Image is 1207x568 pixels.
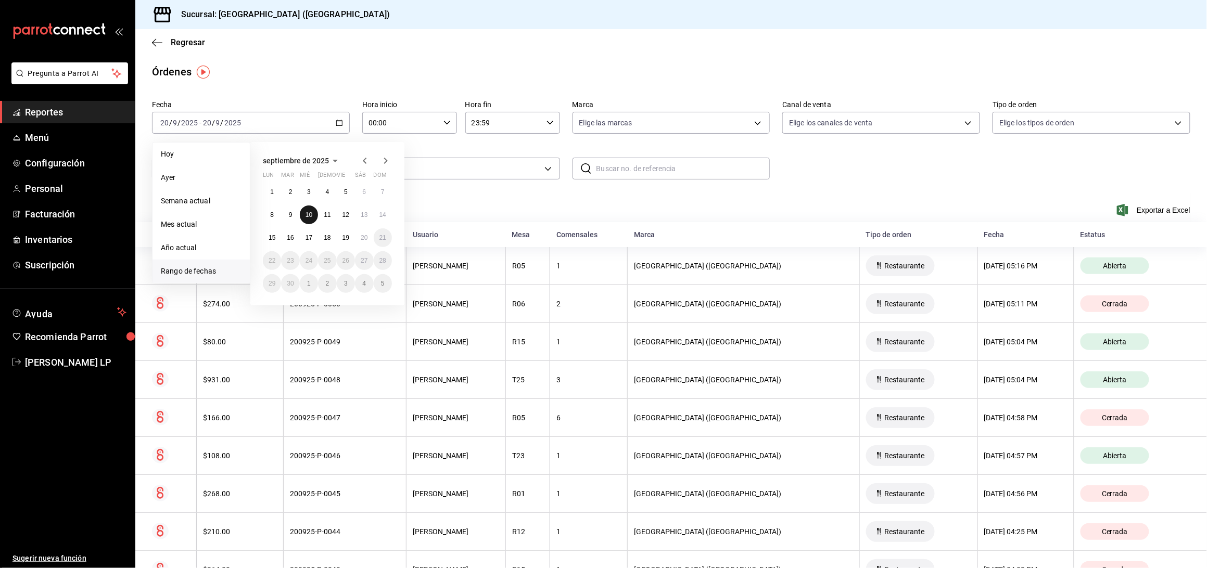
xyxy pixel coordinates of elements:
abbr: 17 de septiembre de 2025 [306,234,312,241]
abbr: 13 de septiembre de 2025 [361,211,367,218]
div: [PERSON_NAME] [413,489,499,498]
abbr: 6 de septiembre de 2025 [362,188,366,196]
label: Hora inicio [362,101,457,109]
span: Año actual [161,242,242,253]
span: Reportes [25,105,126,119]
input: -- [172,119,177,127]
button: 19 de septiembre de 2025 [337,228,355,247]
button: 7 de septiembre de 2025 [374,183,392,201]
div: [DATE] 04:57 PM [984,451,1068,460]
abbr: 1 de octubre de 2025 [307,280,311,287]
span: Abierta [1099,451,1131,460]
span: Pregunta a Parrot AI [28,68,112,79]
div: Usuario [413,230,500,239]
button: 26 de septiembre de 2025 [337,251,355,270]
abbr: 5 de octubre de 2025 [381,280,385,287]
div: [GEOGRAPHIC_DATA] ([GEOGRAPHIC_DATA]) [634,527,853,536]
div: Mesa [512,230,544,239]
button: 1 de septiembre de 2025 [263,183,281,201]
div: $166.00 [203,414,277,422]
abbr: jueves [318,172,379,183]
div: [PERSON_NAME] [413,300,499,308]
input: -- [202,119,212,127]
span: Restaurante [880,414,929,422]
button: 17 de septiembre de 2025 [300,228,318,247]
span: Ver todos [369,163,541,174]
abbr: 14 de septiembre de 2025 [379,211,386,218]
span: Sugerir nueva función [12,553,126,564]
abbr: 21 de septiembre de 2025 [379,234,386,241]
abbr: 20 de septiembre de 2025 [361,234,367,241]
button: 20 de septiembre de 2025 [355,228,373,247]
abbr: 3 de septiembre de 2025 [307,188,311,196]
button: 1 de octubre de 2025 [300,274,318,293]
div: [PERSON_NAME] [413,527,499,536]
abbr: 22 de septiembre de 2025 [269,257,275,264]
button: 16 de septiembre de 2025 [281,228,299,247]
label: Usuario [362,147,560,154]
button: 4 de septiembre de 2025 [318,183,336,201]
span: Regresar [171,37,205,47]
div: Tipo de orden [866,230,971,239]
abbr: domingo [374,172,387,183]
span: Elige los tipos de orden [999,118,1074,128]
button: 11 de septiembre de 2025 [318,205,336,224]
span: septiembre de 2025 [263,157,329,165]
div: Comensales [556,230,621,239]
button: septiembre de 2025 [263,154,341,167]
div: R01 [512,489,543,498]
button: 4 de octubre de 2025 [355,274,373,293]
button: 10 de septiembre de 2025 [300,205,318,224]
abbr: 2 de septiembre de 2025 [289,188,293,196]
div: [GEOGRAPHIC_DATA] ([GEOGRAPHIC_DATA]) [634,414,853,422]
div: [GEOGRAPHIC_DATA] ([GEOGRAPHIC_DATA]) [634,376,853,384]
span: Menú [25,131,126,145]
button: 22 de septiembre de 2025 [263,251,281,270]
abbr: 15 de septiembre de 2025 [269,234,275,241]
div: [PERSON_NAME] [413,376,499,384]
span: Hoy [161,149,242,160]
button: 29 de septiembre de 2025 [263,274,281,293]
span: Ayer [161,172,242,183]
span: Cerrada [1098,300,1132,308]
abbr: 16 de septiembre de 2025 [287,234,294,241]
button: 27 de septiembre de 2025 [355,251,373,270]
div: 200925-P-0048 [290,376,400,384]
label: Tipo de orden [993,101,1190,109]
span: Abierta [1099,376,1131,384]
div: 1 [556,451,621,460]
input: Buscar no. de referencia [596,158,770,179]
abbr: 24 de septiembre de 2025 [306,257,312,264]
label: Fecha [152,101,350,109]
span: Cerrada [1098,414,1132,422]
button: 24 de septiembre de 2025 [300,251,318,270]
div: [PERSON_NAME] [413,262,499,270]
abbr: 23 de septiembre de 2025 [287,257,294,264]
div: [GEOGRAPHIC_DATA] ([GEOGRAPHIC_DATA]) [634,451,853,460]
span: Restaurante [880,338,929,346]
div: $108.00 [203,451,277,460]
div: [DATE] 04:25 PM [984,527,1068,536]
a: Pregunta a Parrot AI [7,75,128,86]
span: Inventarios [25,233,126,247]
span: Restaurante [880,451,929,460]
span: / [212,119,215,127]
span: Configuración [25,156,126,170]
button: 5 de octubre de 2025 [374,274,392,293]
input: ---- [224,119,242,127]
div: 1 [556,338,621,346]
abbr: 26 de septiembre de 2025 [342,257,349,264]
abbr: lunes [263,172,274,183]
abbr: 25 de septiembre de 2025 [324,257,331,264]
button: 9 de septiembre de 2025 [281,205,299,224]
div: R15 [512,338,543,346]
div: Fecha [984,230,1068,239]
abbr: 29 de septiembre de 2025 [269,280,275,287]
button: 3 de octubre de 2025 [337,274,355,293]
button: 18 de septiembre de 2025 [318,228,336,247]
span: / [177,119,181,127]
abbr: 10 de septiembre de 2025 [306,211,312,218]
span: Semana actual [161,196,242,206]
abbr: 19 de septiembre de 2025 [342,234,349,241]
span: Recomienda Parrot [25,330,126,344]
